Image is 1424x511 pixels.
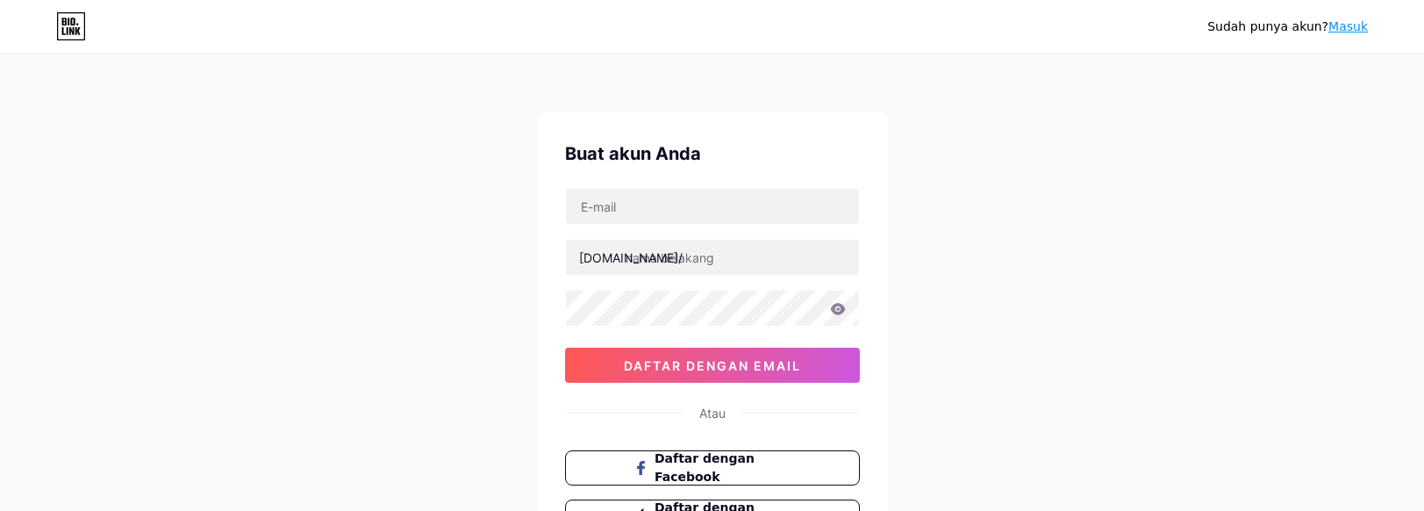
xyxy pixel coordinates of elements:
input: E-mail [566,189,859,224]
a: Masuk [1328,19,1368,33]
font: [DOMAIN_NAME]/ [579,250,683,265]
font: daftar dengan email [624,358,801,373]
button: daftar dengan email [565,348,860,383]
button: Daftar dengan Facebook [565,450,860,486]
font: Daftar dengan Facebook [655,451,755,484]
input: nama belakang [566,240,859,275]
font: Sudah punya akun? [1207,19,1328,33]
font: Atau [699,406,726,421]
font: Buat akun Anda [565,143,701,164]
